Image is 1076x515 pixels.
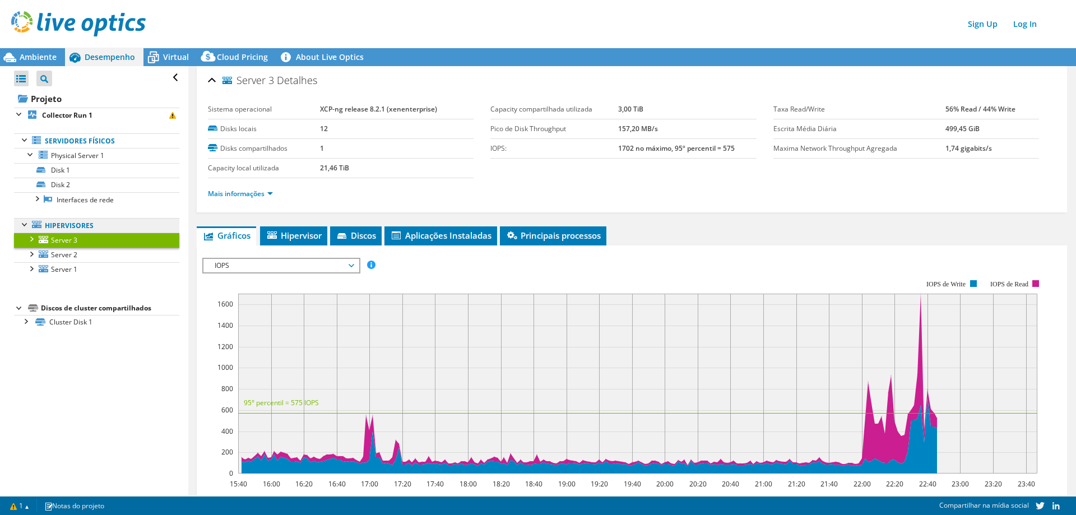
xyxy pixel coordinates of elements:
[217,363,233,372] text: 1000
[51,235,77,245] span: Server 3
[390,230,491,241] span: Aplicações Instaladas
[222,75,274,86] span: Server 3
[208,104,320,115] label: Sistema operacional
[263,479,280,489] text: 16:00
[41,301,179,315] div: Discos de cluster compartilhados
[1018,479,1035,489] text: 23:40
[328,479,346,489] text: 16:40
[244,398,319,407] text: 95° percentil = 575 IOPS
[217,321,233,330] text: 1400
[276,48,372,66] a: About Live Optics
[14,315,179,330] a: Cluster Disk 1
[618,124,658,133] b: 157,20 MB/s
[14,262,179,277] a: Server 1
[230,479,247,489] text: 15:40
[886,479,903,489] text: 22:20
[945,143,992,153] b: 1,74 gigabits/s
[217,299,233,309] text: 1600
[266,230,322,241] span: Hipervisor
[939,500,1029,510] span: Compartilhar na mídia social
[591,479,608,489] text: 19:20
[394,479,411,489] text: 17:20
[221,447,233,457] text: 200
[221,384,233,393] text: 800
[460,479,477,489] text: 18:00
[985,479,1002,489] text: 23:20
[525,479,542,489] text: 18:40
[208,189,273,198] a: Mais informações
[788,479,805,489] text: 21:20
[490,123,618,134] label: Pico de Disk Throughput
[36,499,112,513] a: Notas do projeto
[773,123,946,134] label: Escrita Média Diária
[773,143,946,154] label: Maxima Network Throughput Agregada
[320,143,324,153] b: 1
[209,259,353,272] span: IOPS
[945,124,980,133] b: 499,45 GiB
[229,468,233,478] text: 0
[773,104,946,115] label: Taxa Read/Write
[163,52,189,62] span: Virtual
[689,479,707,489] text: 20:20
[952,479,969,489] text: 23:00
[14,192,179,207] a: Interfaces de rede
[14,218,179,233] a: Hipervisores
[820,479,838,489] text: 21:40
[361,479,378,489] text: 17:00
[320,104,437,114] b: XCP-ng release 8.2.1 (xenenterprise)
[277,73,317,87] span: Detalhes
[51,250,77,259] span: Server 2
[426,479,444,489] text: 17:40
[722,479,739,489] text: 20:40
[11,11,146,36] img: live_optics_svg.svg
[14,133,179,148] a: Servidores físicos
[926,280,966,288] text: IOPS de Write
[295,479,313,489] text: 16:20
[320,124,328,133] b: 12
[962,16,1003,32] a: Sign Up
[656,479,674,489] text: 20:00
[208,163,320,174] label: Capacity local utilizada
[221,405,233,415] text: 600
[505,230,601,241] span: Principais processos
[624,479,641,489] text: 19:40
[221,426,233,436] text: 400
[42,110,92,120] b: Collector Run 1
[202,230,251,241] span: Gráficos
[854,479,871,489] text: 22:00
[2,499,37,513] a: 1
[490,104,618,115] label: Capacity compartilhada utilizada
[51,265,77,274] span: Server 1
[945,104,1015,114] b: 56% Read / 44% Write
[919,479,936,489] text: 22:40
[493,479,510,489] text: 18:20
[14,90,179,108] a: Projeto
[85,52,135,62] span: Desempenho
[336,230,376,241] span: Discos
[14,248,179,262] a: Server 2
[14,233,179,247] a: Server 3
[990,280,1028,288] text: IOPS de Read
[208,143,320,154] label: Disks compartilhados
[14,178,179,192] a: Disk 2
[755,479,772,489] text: 21:00
[217,342,233,351] text: 1200
[14,148,179,163] a: Physical Server 1
[208,123,320,134] label: Disks locais
[490,143,618,154] label: IOPS:
[217,52,268,62] span: Cloud Pricing
[558,479,576,489] text: 19:00
[618,143,735,153] b: 1702 no máximo, 95º percentil = 575
[14,108,179,122] a: Collector Run 1
[14,163,179,178] a: Disk 1
[51,151,104,160] span: Physical Server 1
[20,52,57,62] span: Ambiente
[1008,16,1042,32] a: Log In
[618,104,643,114] b: 3,00 TiB
[320,163,349,173] b: 21,46 TiB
